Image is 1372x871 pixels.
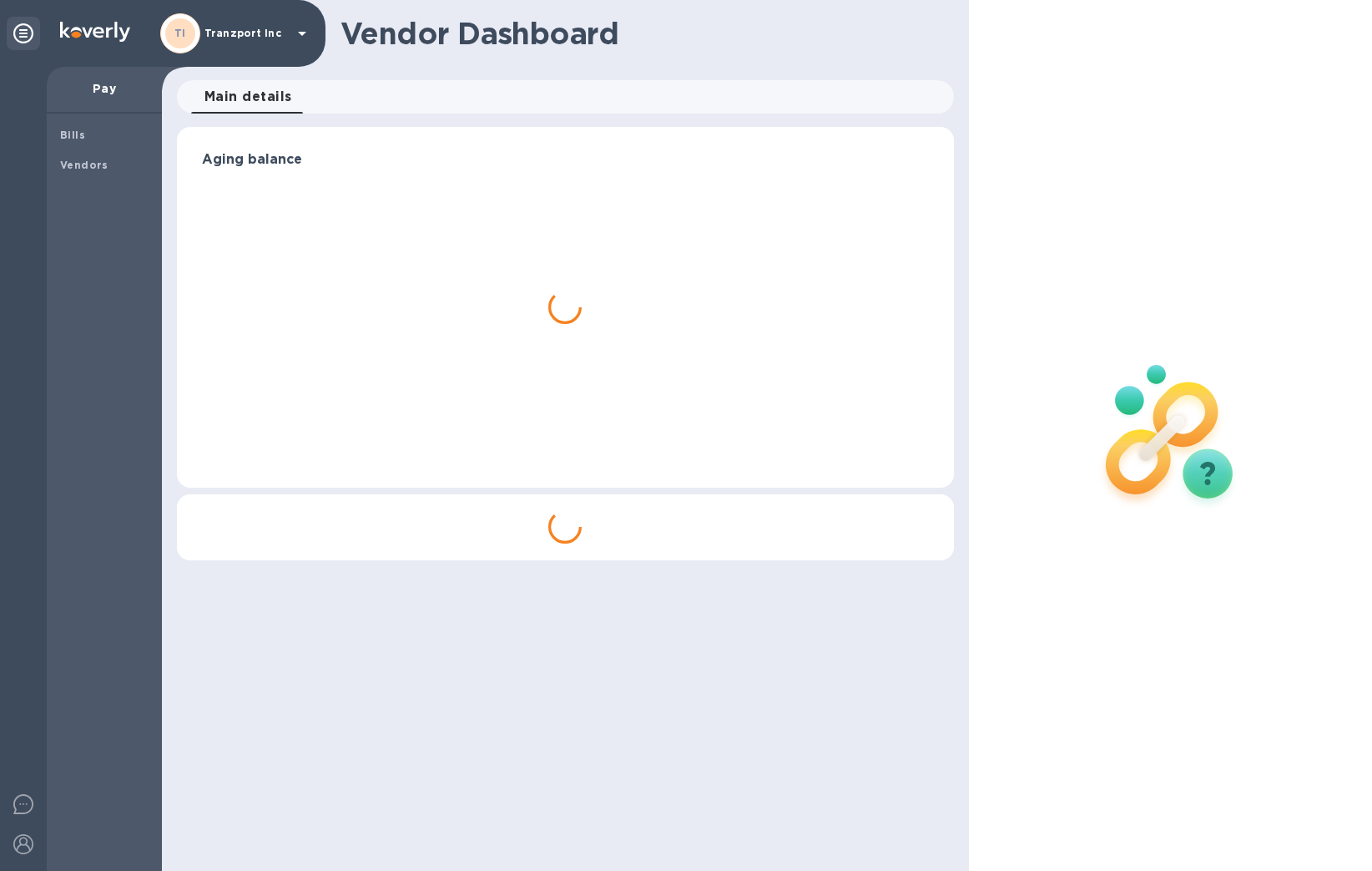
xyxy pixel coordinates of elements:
[60,129,85,141] b: Bills
[7,17,40,50] div: Unpin categories
[60,22,130,42] img: Logo
[204,85,292,109] span: Main details
[202,152,929,168] h3: Aging balance
[340,16,942,51] h1: Vendor Dashboard
[60,80,149,97] p: Pay
[204,28,288,39] p: Tranzport Inc
[174,27,186,39] b: TI
[60,159,108,171] b: Vendors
